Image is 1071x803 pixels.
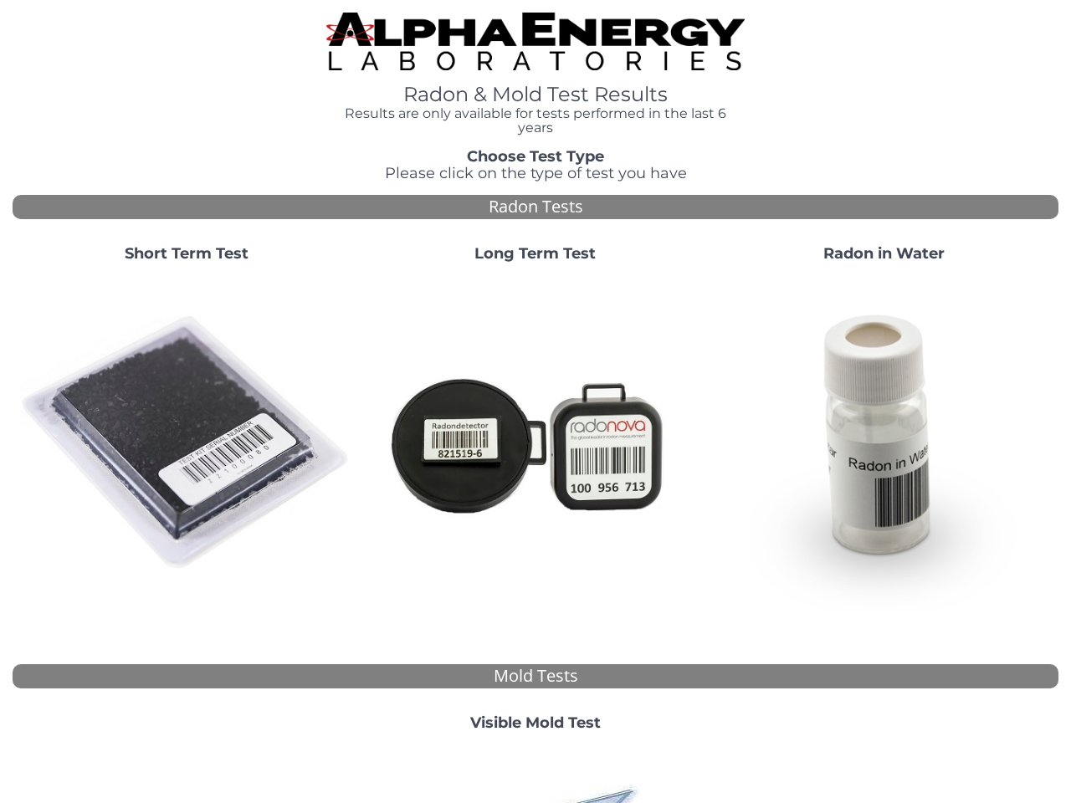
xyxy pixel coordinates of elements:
h4: Results are only available for tests performed in the last 6 years [326,106,745,136]
img: ShortTerm.jpg [19,276,355,611]
strong: Short Term Test [125,244,249,263]
h1: Radon & Mold Test Results [326,84,745,105]
img: Radtrak2vsRadtrak3.jpg [368,276,704,611]
strong: Visible Mold Test [470,713,601,732]
div: Radon Tests [13,195,1058,219]
span: Please click on the type of test you have [385,164,687,182]
strong: Long Term Test [474,244,596,263]
strong: Choose Test Type [467,147,604,166]
strong: Radon in Water [823,244,945,263]
img: TightCrop.jpg [326,13,745,70]
div: Mold Tests [13,664,1058,688]
img: RadoninWater.jpg [716,276,1052,611]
